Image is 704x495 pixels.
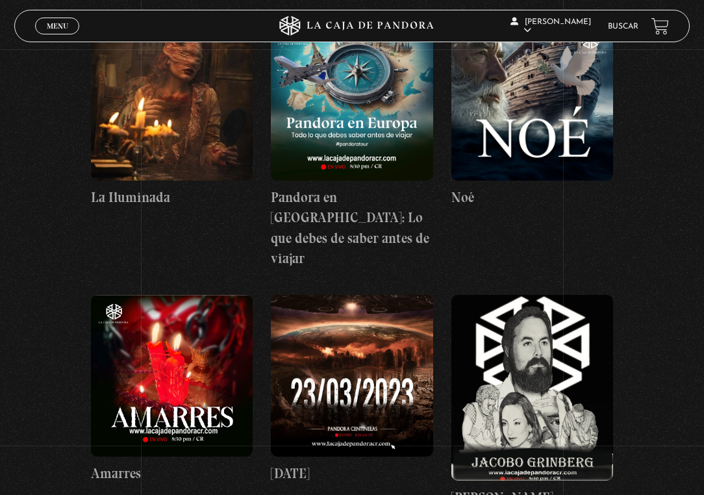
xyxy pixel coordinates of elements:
[451,18,614,207] a: Noé
[91,295,253,484] a: Amarres
[47,22,68,30] span: Menu
[451,187,614,208] h4: Noé
[91,18,253,207] a: La Iluminada
[271,295,433,484] a: [DATE]
[271,187,433,269] h4: Pandora en [GEOGRAPHIC_DATA]: Lo que debes de saber antes de viajar
[42,33,73,42] span: Cerrar
[271,463,433,484] h4: [DATE]
[608,23,638,31] a: Buscar
[91,187,253,208] h4: La Iluminada
[91,463,253,484] h4: Amarres
[271,18,433,269] a: Pandora en [GEOGRAPHIC_DATA]: Lo que debes de saber antes de viajar
[651,18,669,35] a: View your shopping cart
[510,18,591,34] span: [PERSON_NAME]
